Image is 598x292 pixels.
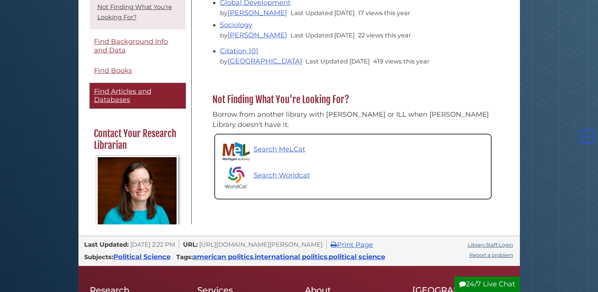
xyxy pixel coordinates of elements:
[90,128,184,151] h2: Contact Your Research Librarian
[94,66,132,75] span: Find Books
[94,87,151,104] span: Find Articles and Databases
[97,3,172,21] a: Not Finding What You're Looking For?
[220,57,304,65] span: by
[454,277,520,292] button: 24/7 Live Chat
[90,62,186,79] a: Find Books
[223,142,305,161] a: Search MeLCat
[358,31,411,39] span: 22 views this year
[373,57,429,65] span: 419 views this year
[193,253,254,261] a: american politics
[331,241,337,248] i: Print Page
[183,241,198,248] span: URL:
[220,31,289,39] span: by
[220,47,258,55] a: Citation 101
[306,57,370,65] span: Last Updated [DATE]
[176,253,193,261] span: Tags:
[220,21,252,29] a: Sociology
[291,9,355,17] span: Last Updated [DATE]
[255,253,327,261] a: international politics
[209,94,497,106] h2: Not Finding What You're Looking For?
[468,242,513,248] a: Library Staff Login
[84,241,129,248] span: Last Updated:
[331,241,373,249] a: Print Page
[96,155,178,232] img: Profile Photo
[223,164,250,191] img: Worldcat
[193,255,385,260] span: , ,
[90,83,186,108] a: Find Articles and Databases
[212,110,493,130] p: Borrow from another library with [PERSON_NAME] or ILL when [PERSON_NAME] Library doesn't have it.
[113,253,171,261] a: Political Science
[228,57,302,65] a: [GEOGRAPHIC_DATA]
[228,9,287,17] a: [PERSON_NAME]
[329,253,385,261] a: political science
[220,9,289,17] span: by
[228,31,287,39] a: [PERSON_NAME]
[94,37,168,54] span: Find Background Info and Data
[223,142,250,161] img: Michigan eLibrary
[199,241,323,248] span: [URL][DOMAIN_NAME][PERSON_NAME]
[84,253,113,261] span: Subjects:
[223,164,483,191] a: Search Worldcat
[578,132,596,141] a: Back to Top
[90,33,186,59] a: Find Background Info and Data
[291,31,355,39] span: Last Updated [DATE]
[130,241,175,248] span: [DATE] 2:22 PM
[254,144,305,154] p: Search MeLCat
[94,155,181,249] a: Profile Photo [PERSON_NAME]
[254,170,310,181] p: Search Worldcat
[469,252,513,258] a: Report a problem
[358,9,410,17] span: 17 views this year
